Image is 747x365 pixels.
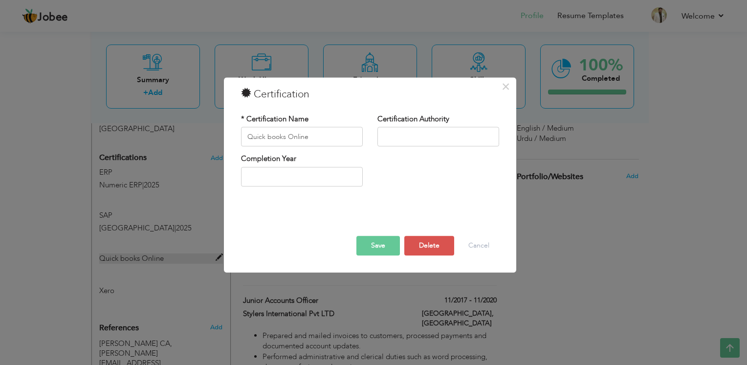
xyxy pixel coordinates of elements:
button: Delete [404,236,454,256]
label: * Certification Name [241,114,308,124]
span: × [502,78,510,95]
button: Close [498,79,514,94]
button: Save [356,236,400,256]
button: Cancel [459,236,499,256]
label: Completion Year [241,154,296,164]
h3: Certification [241,87,499,102]
label: Certification Authority [377,114,449,124]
